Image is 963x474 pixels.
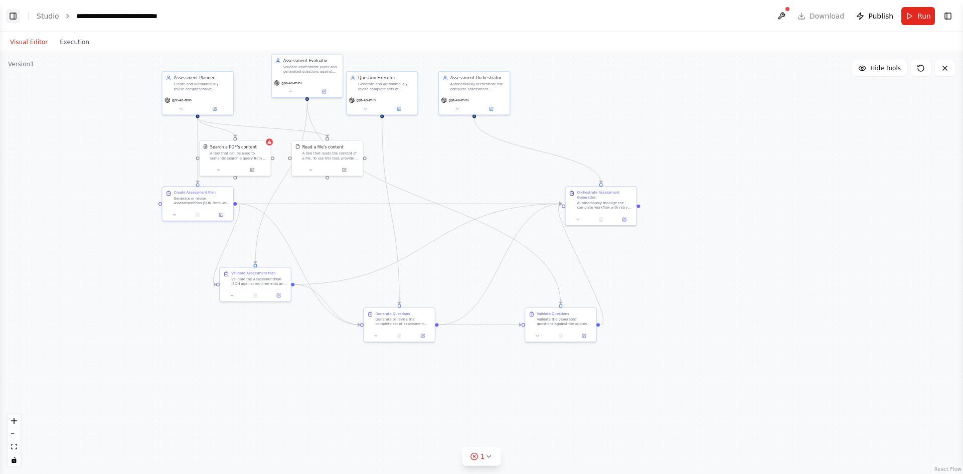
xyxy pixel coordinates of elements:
[346,71,418,115] div: Question ExecutorGenerate and autonomously revise complete sets of assessment questions following...
[269,292,288,299] button: Open in side panel
[203,144,208,149] img: PDFSearchTool
[471,118,604,183] g: Edge from 26e620b7-4961-47aa-ab62-7a3a76a9c311 to 3fdee03b-4748-4914-bace-e48e94e9f90e
[219,267,291,301] div: Validate Assessment PlanValidate the AssessmentPlan JSON against requirements and educational sta...
[8,414,21,466] div: React Flow controls
[291,140,364,177] div: FileReadToolRead a file's contentA tool that reads the content of a file. To use this tool, provi...
[237,201,562,207] g: Edge from 4b622f72-0773-44ed-b07a-a07b2e32674a to 3fdee03b-4748-4914-bace-e48e94e9f90e
[448,98,468,102] span: gpt-4o-mini
[8,453,21,466] button: toggle interactivity
[383,105,415,112] button: Open in side panel
[8,440,21,453] button: fit view
[870,64,901,72] span: Hide Tools
[438,71,511,115] div: Assessment OrchestratorAutonomously orchestrate the complete assessment generation workflow with ...
[237,201,360,328] g: Edge from 4b622f72-0773-44ed-b07a-a07b2e32674a to 16c6912f-2863-48c7-af07-334eded6c881
[236,167,268,174] button: Open in side panel
[934,466,961,472] a: React Flow attribution
[438,201,562,328] g: Edge from 16c6912f-2863-48c7-af07-334eded6c881 to 3fdee03b-4748-4914-bace-e48e94e9f90e
[387,333,412,340] button: No output available
[54,36,95,48] button: Execution
[302,151,360,160] div: A tool that reads the content of a file. To use this tool, provide a 'file_path' parameter with t...
[376,317,431,326] div: Generate or revise the complete set of assessment questions following the approved AssessmentPlan...
[174,82,229,91] div: Create and autonomously revise comprehensive assessment plans in strict JSON format. When validat...
[450,82,506,91] div: Autonomously orchestrate the complete assessment generation workflow with automatic retry logic. ...
[852,60,907,76] button: Hide Tools
[537,311,569,316] div: Validate Questions
[198,105,231,112] button: Open in side panel
[174,191,215,195] div: Create Assessment Plan
[852,7,897,25] button: Publish
[6,9,20,23] button: Show left sidebar
[283,58,339,63] div: Assessment Evaluator
[917,11,931,21] span: Run
[589,216,613,223] button: No output available
[413,333,432,340] button: Open in side panel
[231,271,275,275] div: Validate Assessment Plan
[174,196,229,205] div: Generate or revise AssessmentPlan JSON from user requirements and any validation feedback provide...
[379,118,402,304] g: Edge from 8b7a1b49-6de8-4f0c-b5d4-681136746178 to 16c6912f-2863-48c7-af07-334eded6c881
[231,277,287,286] div: Validate the AssessmentPlan JSON against requirements and educational standards. Check marks calc...
[195,118,200,183] g: Edge from f9e602de-0c72-4b77-96c1-349cb7b218c0 to 4b622f72-0773-44ed-b07a-a07b2e32674a
[162,71,234,115] div: Assessment PlannerCreate and autonomously revise comprehensive assessment plans in strict JSON fo...
[4,36,54,48] button: Visual Editor
[525,307,597,342] div: Validate QuestionsValidate the generated questions against the approved AssessmentPlan. Verify ea...
[8,60,34,68] div: Version 1
[941,9,955,23] button: Show right sidebar
[210,201,242,287] g: Edge from 4b622f72-0773-44ed-b07a-a07b2e32674a to 7317550b-bd08-43e4-b8c3-3c2b2ca16c1e
[565,186,637,226] div: Orchestrate Assessment GenerationAutonomously manage the complete workflow with retry logic: 1) R...
[302,144,344,150] div: Read a file's content
[210,151,267,160] div: A tool that can be used to semantic search a query from a PDF's content.
[537,317,592,326] div: Validate the generated questions against the approved AssessmentPlan. Verify each question's alig...
[574,333,593,340] button: Open in side panel
[556,201,606,328] g: Edge from e1e57eb4-6fbc-4109-a609-fec62cd8bad9 to 3fdee03b-4748-4914-bace-e48e94e9f90e
[614,216,634,223] button: Open in side panel
[195,118,330,137] g: Edge from f9e602de-0c72-4b77-96c1-349cb7b218c0 to 5d88fce1-280d-4495-939d-e42e3c360001
[37,11,188,21] nav: breadcrumb
[358,82,414,91] div: Generate and autonomously revise complete sets of assessment questions following approved plans e...
[174,75,229,81] div: Assessment Planner
[577,191,633,200] div: Orchestrate Assessment Generation
[252,101,310,264] g: Edge from 2a13b05b-0d18-499c-b7fa-c49cc0b0e170 to 7317550b-bd08-43e4-b8c3-3c2b2ca16c1e
[243,292,268,299] button: No output available
[328,167,361,174] button: Open in side panel
[281,81,301,85] span: gpt-4o-mini
[438,322,521,328] g: Edge from 16c6912f-2863-48c7-af07-334eded6c881 to e1e57eb4-6fbc-4109-a609-fec62cd8bad9
[868,11,893,21] span: Publish
[475,105,508,112] button: Open in side panel
[271,54,344,98] div: Assessment EvaluatorValidate assessment plans and generated questions against requirements and ed...
[480,451,485,461] span: 1
[8,414,21,427] button: zoom in
[577,201,633,210] div: Autonomously manage the complete workflow with retry logic: 1) Request plan creation and validati...
[308,88,341,95] button: Open in side panel
[462,447,501,466] button: 1
[8,427,21,440] button: zoom out
[195,118,238,137] g: Edge from f9e602de-0c72-4b77-96c1-349cb7b218c0 to 2d2febce-0eff-4b81-91b9-14f31278a6a1
[376,311,410,316] div: Generate Questions
[549,333,573,340] button: No output available
[172,98,192,102] span: gpt-4o-mini
[283,65,339,74] div: Validate assessment plans and generated questions against requirements and educational standards....
[294,201,562,287] g: Edge from 7317550b-bd08-43e4-b8c3-3c2b2ca16c1e to 3fdee03b-4748-4914-bace-e48e94e9f90e
[186,211,210,218] button: No output available
[211,211,231,218] button: Open in side panel
[450,75,506,81] div: Assessment Orchestrator
[357,98,377,102] span: gpt-4o-mini
[363,307,435,342] div: Generate QuestionsGenerate or revise the complete set of assessment questions following the appro...
[199,140,271,177] div: PDFSearchToolSearch a PDF's contentA tool that can be used to semantic search a query from a PDF'...
[37,12,59,20] a: Studio
[210,144,257,150] div: Search a PDF's content
[294,281,360,328] g: Edge from 7317550b-bd08-43e4-b8c3-3c2b2ca16c1e to 16c6912f-2863-48c7-af07-334eded6c881
[358,75,414,81] div: Question Executor
[162,186,234,221] div: Create Assessment PlanGenerate or revise AssessmentPlan JSON from user requirements and any valid...
[901,7,935,25] button: Run
[295,144,300,149] img: FileReadTool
